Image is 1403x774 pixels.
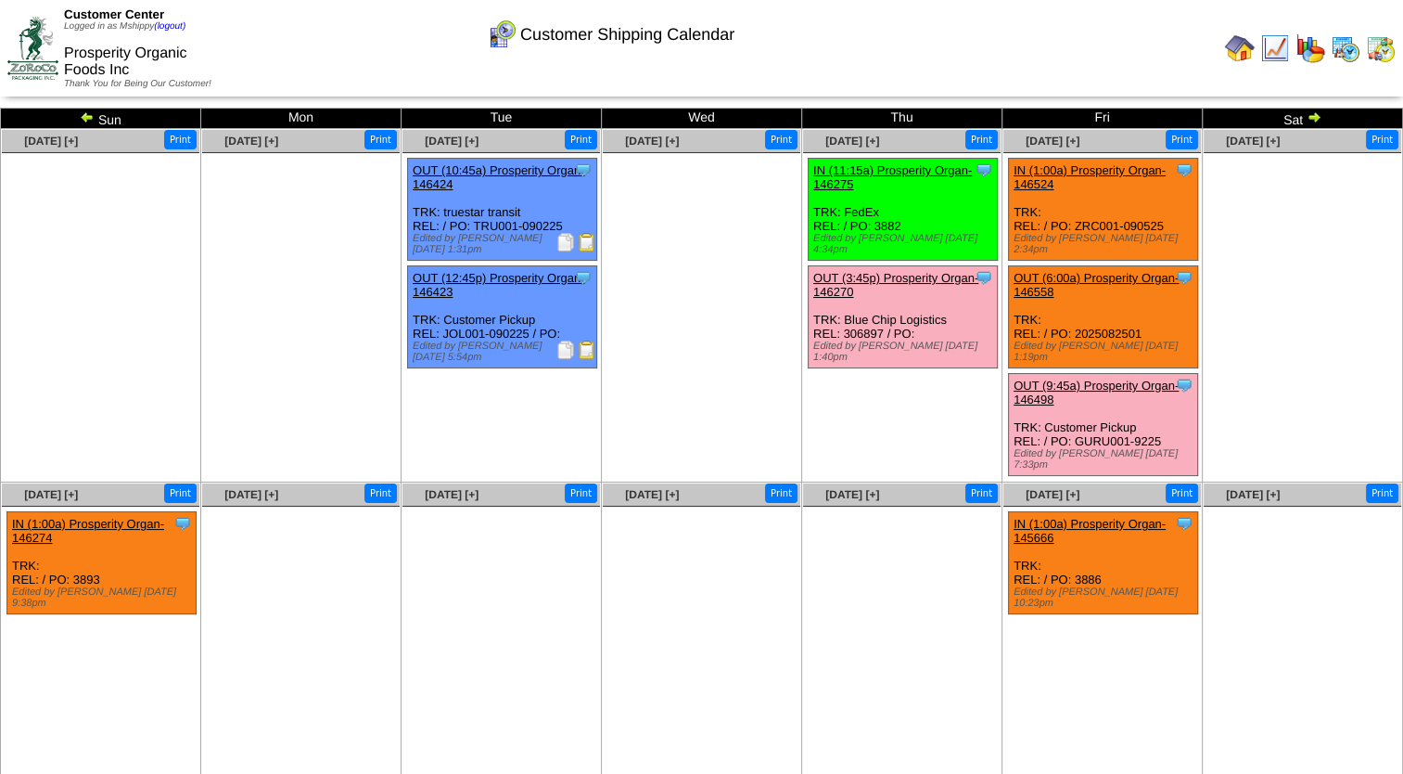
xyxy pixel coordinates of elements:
img: Tooltip [975,268,993,287]
td: Sun [1,109,201,129]
img: Tooltip [574,161,593,179]
a: [DATE] [+] [625,135,679,148]
img: calendarinout.gif [1366,33,1396,63]
img: calendarprod.gif [1331,33,1360,63]
a: IN (1:00a) Prosperity Organ-146274 [12,517,164,545]
div: Edited by [PERSON_NAME] [DATE] 1:19pm [1014,341,1197,363]
div: Edited by [PERSON_NAME] [DATE] 5:54pm [413,341,596,363]
a: [DATE] [+] [24,488,78,501]
button: Print [364,484,397,503]
a: OUT (10:45a) Prosperity Organ-146424 [413,163,584,191]
div: TRK: Customer Pickup REL: JOL001-090225 / PO: [408,266,597,368]
a: [DATE] [+] [1026,488,1079,501]
a: OUT (3:45p) Prosperity Organ-146270 [813,271,978,299]
img: arrowleft.gif [80,110,95,124]
button: Print [1166,484,1198,503]
button: Print [765,484,797,503]
img: Tooltip [1175,376,1193,394]
img: graph.gif [1295,33,1325,63]
div: Edited by [PERSON_NAME] [DATE] 9:38pm [12,587,196,609]
button: Print [1166,130,1198,149]
img: home.gif [1225,33,1255,63]
button: Print [565,130,597,149]
div: TRK: REL: / PO: 3893 [7,512,197,614]
a: OUT (12:45p) Prosperity Organ-146423 [413,271,584,299]
button: Print [965,484,998,503]
a: [DATE] [+] [625,488,679,501]
a: IN (1:00a) Prosperity Organ-146524 [1014,163,1166,191]
a: [DATE] [+] [825,488,879,501]
td: Fri [1002,109,1203,129]
button: Print [164,130,197,149]
img: Tooltip [1175,268,1193,287]
a: OUT (6:00a) Prosperity Organ-146558 [1014,271,1179,299]
a: IN (11:15a) Prosperity Organ-146275 [813,163,972,191]
img: Tooltip [173,514,192,533]
span: Thank You for Being Our Customer! [64,79,211,89]
img: line_graph.gif [1260,33,1290,63]
div: Edited by [PERSON_NAME] [DATE] 1:40pm [813,341,997,363]
button: Print [965,130,998,149]
img: Tooltip [975,161,993,179]
a: IN (1:00a) Prosperity Organ-145666 [1014,517,1166,545]
td: Mon [201,109,402,129]
a: [DATE] [+] [825,135,879,148]
td: Thu [802,109,1002,129]
img: Tooltip [574,268,593,287]
div: TRK: FedEx REL: / PO: 3882 [809,159,998,261]
a: [DATE] [+] [224,135,278,148]
span: Prosperity Organic Foods Inc [64,45,187,78]
div: TRK: REL: / PO: ZRC001-090525 [1009,159,1198,261]
span: Logged in as Mshippy [64,21,185,32]
a: (logout) [154,21,185,32]
div: TRK: truestar transit REL: / PO: TRU001-090225 [408,159,597,261]
img: Tooltip [1175,514,1193,533]
img: Bill of Lading [578,341,596,359]
img: Packing Slip [556,341,575,359]
a: [DATE] [+] [425,135,478,148]
img: calendarcustomer.gif [487,19,517,49]
a: [DATE] [+] [1226,488,1280,501]
button: Print [565,484,597,503]
span: [DATE] [+] [24,135,78,148]
button: Print [1366,484,1398,503]
img: Tooltip [1175,161,1193,179]
a: [DATE] [+] [425,488,478,501]
div: Edited by [PERSON_NAME] [DATE] 2:34pm [1014,233,1197,255]
img: arrowright.gif [1307,110,1321,124]
td: Tue [402,109,602,129]
button: Print [1366,130,1398,149]
div: Edited by [PERSON_NAME] [DATE] 4:34pm [813,233,997,255]
button: Print [164,484,197,503]
div: TRK: Customer Pickup REL: / PO: GURU001-9225 [1009,374,1198,476]
a: OUT (9:45a) Prosperity Organ-146498 [1014,379,1179,406]
a: [DATE] [+] [224,488,278,501]
td: Wed [602,109,802,129]
td: Sat [1203,109,1403,129]
span: Customer Shipping Calendar [520,25,734,45]
img: Bill of Lading [578,233,596,252]
div: Edited by [PERSON_NAME] [DATE] 1:31pm [413,233,596,255]
a: [DATE] [+] [1226,135,1280,148]
a: [DATE] [+] [1026,135,1079,148]
div: TRK: REL: / PO: 2025082501 [1009,266,1198,368]
button: Print [765,130,797,149]
span: Customer Center [64,7,164,21]
div: TRK: Blue Chip Logistics REL: 306897 / PO: [809,266,998,368]
div: Edited by [PERSON_NAME] [DATE] 10:23pm [1014,587,1197,609]
div: Edited by [PERSON_NAME] [DATE] 7:33pm [1014,448,1197,471]
img: ZoRoCo_Logo(Green%26Foil)%20jpg.webp [7,17,58,79]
